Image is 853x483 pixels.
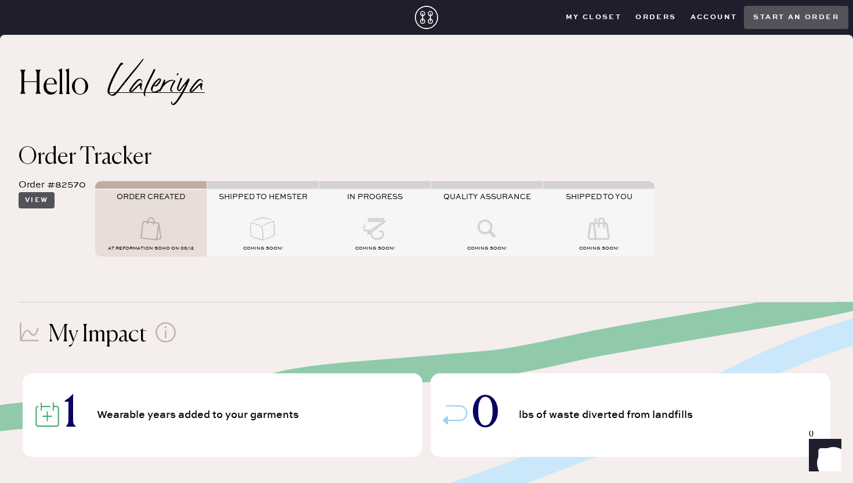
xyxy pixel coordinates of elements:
[579,246,619,251] span: COMING SOON!
[108,246,194,251] span: AT Reformation Soho on 09/12
[467,246,507,251] span: COMING SOON!
[684,9,744,26] button: Account
[19,192,55,208] button: View
[117,192,185,201] span: ORDER CREATED
[347,192,403,201] span: IN PROGRESS
[443,192,531,201] span: QUALITY ASSURANCE
[110,78,205,93] h2: Valeriya
[64,395,77,435] span: 1
[628,9,683,26] button: Orders
[243,246,283,251] span: COMING SOON!
[19,146,151,169] span: Order Tracker
[19,71,110,99] h2: Hello
[355,246,395,251] span: COMING SOON!
[97,410,303,420] span: Wearable years added to your garments
[744,6,848,29] button: Start an order
[559,9,629,26] button: My Closet
[566,192,632,201] span: SHIPPED TO YOU
[19,178,86,192] div: Order #82570
[519,410,697,420] span: lbs of waste diverted from landfills
[798,431,848,481] iframe: Front Chat
[472,395,499,435] span: 0
[48,321,147,349] h1: My Impact
[219,192,308,201] span: SHIPPED TO HEMSTER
